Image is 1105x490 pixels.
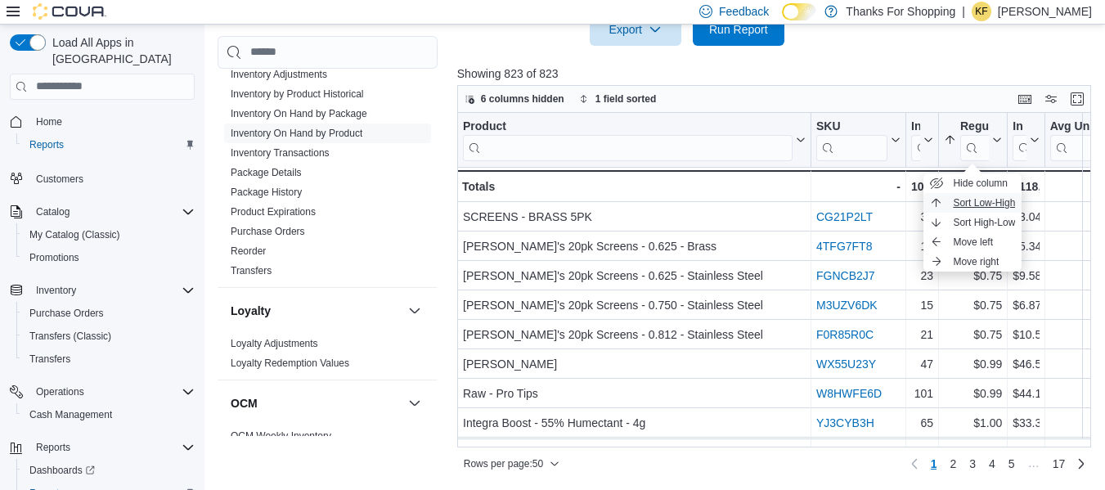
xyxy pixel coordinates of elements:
[1013,236,1039,256] div: $5.3472
[953,236,993,249] span: Move left
[816,119,901,161] button: SKU
[231,303,271,319] h3: Loyalty
[911,119,920,161] div: In Stock Qty
[16,133,201,156] button: Reports
[231,245,266,257] a: Reorder
[950,456,956,472] span: 2
[3,110,201,133] button: Home
[3,279,201,302] button: Inventory
[962,2,965,21] p: |
[963,451,982,477] a: Page 3 of 17
[231,88,364,101] span: Inventory by Product Historical
[463,325,806,344] div: [PERSON_NAME]'s 20pk Screens - 0.812 - Stainless Steel
[231,357,349,369] a: Loyalty Redemption Values
[231,69,327,80] a: Inventory Adjustments
[29,330,111,343] span: Transfers (Classic)
[23,349,77,369] a: Transfers
[231,128,362,139] a: Inventory On Hand by Product
[231,167,302,178] a: Package Details
[231,206,316,218] a: Product Expirations
[29,382,91,402] button: Operations
[944,119,1002,161] button: Regular Price
[481,92,564,106] span: 6 columns hidden
[816,240,872,253] a: 4TFG7FT8
[23,225,127,245] a: My Catalog (Classic)
[782,20,783,21] span: Dark Mode
[231,338,318,349] a: Loyalty Adjustments
[463,119,793,161] div: Product
[231,166,302,179] span: Package Details
[1053,456,1066,472] span: 17
[3,200,201,223] button: Catalog
[218,426,438,452] div: OCM
[29,138,64,151] span: Reports
[1013,207,1039,227] div: $3.04
[1013,325,1039,344] div: $10.50
[463,295,806,315] div: [PERSON_NAME]'s 20pk Screens - 0.750 - Stainless Steel
[23,135,195,155] span: Reports
[231,88,364,100] a: Inventory by Product Historical
[29,202,76,222] button: Catalog
[923,173,1022,193] button: Hide column
[816,357,876,371] a: WX55U23Y
[231,303,402,319] button: Loyalty
[816,119,887,135] div: SKU
[1013,119,1026,135] div: In Stock Cost
[931,456,937,472] span: 1
[911,207,933,227] div: 38
[462,177,806,196] div: Totals
[231,245,266,258] span: Reorder
[231,226,305,237] a: Purchase Orders
[29,438,195,457] span: Reports
[944,295,1002,315] div: $0.75
[457,65,1098,82] p: Showing 823 of 823
[23,461,101,480] a: Dashboards
[33,3,106,20] img: Cova
[463,119,806,161] button: Product
[944,413,1002,433] div: $1.00
[23,225,195,245] span: My Catalog (Classic)
[1046,451,1072,477] a: Page 17 of 17
[231,225,305,238] span: Purchase Orders
[943,451,963,477] a: Page 2 of 17
[944,443,1002,462] div: $1.99
[231,337,318,350] span: Loyalty Adjustments
[1013,177,1039,196] div: $118,076.0941
[982,451,1002,477] a: Page 4 of 17
[463,384,806,403] div: Raw - Pro Tips
[924,451,1072,477] ul: Pagination for preceding grid
[846,2,955,21] p: Thanks For Shopping
[16,223,201,246] button: My Catalog (Classic)
[231,430,331,442] a: OCM Weekly Inventory
[923,232,1022,252] button: Move left
[998,2,1092,21] p: [PERSON_NAME]
[463,119,793,135] div: Product
[944,266,1002,285] div: $0.75
[29,228,120,241] span: My Catalog (Classic)
[23,303,195,323] span: Purchase Orders
[709,21,768,38] span: Run Report
[816,177,901,196] div: -
[29,112,69,132] a: Home
[36,284,76,297] span: Inventory
[29,169,90,189] a: Customers
[29,408,112,421] span: Cash Management
[905,451,1092,477] nav: Pagination for preceding grid
[231,147,330,159] a: Inventory Transactions
[23,405,195,425] span: Cash Management
[29,281,195,300] span: Inventory
[923,252,1022,272] button: Move right
[1013,119,1026,161] div: In Stock Cost
[16,403,201,426] button: Cash Management
[231,265,272,276] a: Transfers
[463,443,806,462] div: Clipper - Lighter
[3,436,201,459] button: Reports
[29,202,195,222] span: Catalog
[36,173,83,186] span: Customers
[23,303,110,323] a: Purchase Orders
[3,380,201,403] button: Operations
[36,205,70,218] span: Catalog
[1013,413,1039,433] div: $33.3125
[972,2,991,21] div: Keaton Fournier
[36,385,84,398] span: Operations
